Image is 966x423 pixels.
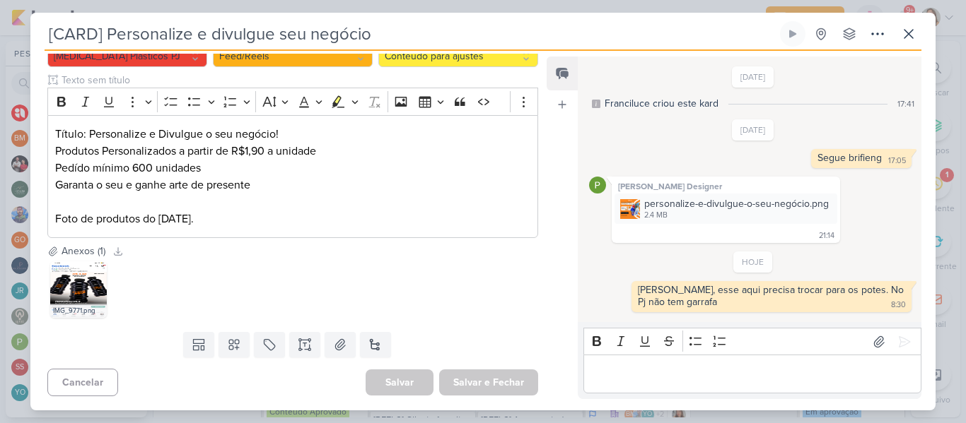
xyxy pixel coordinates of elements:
div: 17:05 [888,155,906,167]
div: Ligar relógio [787,28,798,40]
input: Texto sem título [59,73,538,88]
div: 8:30 [891,299,906,311]
img: Paloma Paixão Designer [589,177,606,193]
div: personalize-e-divulgue-o-seu-negócio.png [615,193,837,224]
button: Feed/Reels [213,44,373,67]
p: Título: Personalize e Divulgue o seu negócio! Produtos Personalizados a partir de R$1,90 a unidad... [55,126,530,227]
div: Anexos (1) [62,244,105,258]
div: Editor toolbar [47,88,538,115]
div: Franciluce criou este kard [605,96,718,111]
div: IMG_9771.png [50,304,107,318]
div: 17:41 [897,97,914,110]
input: Kard Sem Título [45,21,777,47]
div: Editor editing area: main [47,115,538,239]
button: Conteúdo para ajustes [378,44,538,67]
div: Editor editing area: main [583,355,921,393]
button: Cancelar [47,369,118,396]
div: personalize-e-divulgue-o-seu-negócio.png [644,196,829,211]
div: Segue brifieng [817,152,882,164]
div: [PERSON_NAME] Designer [615,179,837,193]
div: Editor toolbar [583,328,921,355]
img: 0vyTvbinBY3oTyYkXnszT2B53vs1dsxYfMU0gDTl.png [620,199,640,219]
div: 21:14 [819,230,834,242]
button: [MEDICAL_DATA] Plasticos PJ [47,44,207,67]
img: pF0BeCP71JblpnNDplLPMjVK9uXSbxIopqT23cwA.png [50,261,107,318]
div: 2.4 MB [644,210,829,221]
div: [PERSON_NAME], esse aqui precisa trocar para os potes. No Pj não tem garrafa [638,284,907,308]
